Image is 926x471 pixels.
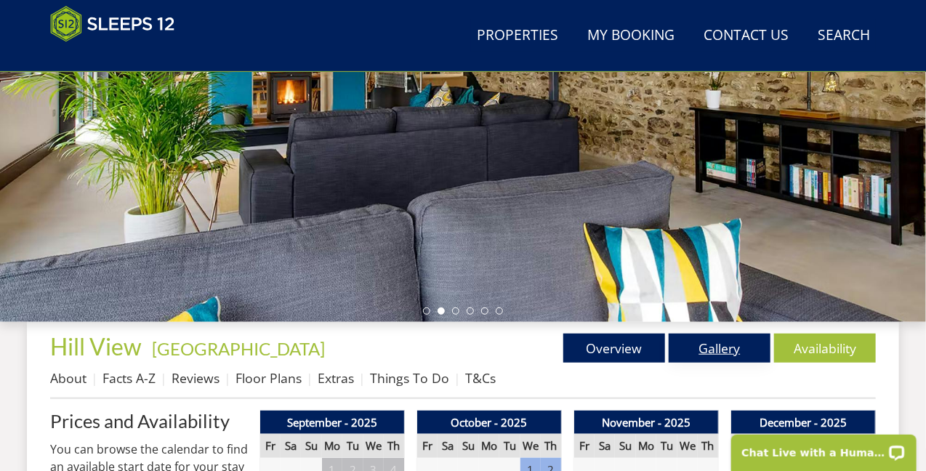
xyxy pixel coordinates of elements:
[342,434,363,458] th: Tu
[698,20,794,52] a: Contact Us
[146,338,325,359] span: -
[43,51,196,63] iframe: Customer reviews powered by Trustpilot
[615,434,635,458] th: Su
[731,411,876,435] th: December - 2025
[479,434,499,458] th: Mo
[318,369,354,387] a: Extras
[260,411,405,435] th: September - 2025
[458,434,478,458] th: Su
[50,332,142,361] span: Hill View
[677,434,698,458] th: We
[465,369,496,387] a: T&Cs
[541,434,561,458] th: Th
[774,334,876,363] a: Availability
[50,6,175,42] img: Sleeps 12
[438,434,458,458] th: Sa
[812,20,876,52] a: Search
[563,334,665,363] a: Overview
[698,434,718,458] th: Th
[417,434,438,458] th: Fr
[574,411,719,435] th: November - 2025
[363,434,384,458] th: We
[471,20,564,52] a: Properties
[574,434,595,458] th: Fr
[520,434,541,458] th: We
[722,425,926,471] iframe: LiveChat chat widget
[152,338,325,359] a: [GEOGRAPHIC_DATA]
[384,434,404,458] th: Th
[260,434,281,458] th: Fr
[235,369,302,387] a: Floor Plans
[50,369,86,387] a: About
[370,369,449,387] a: Things To Do
[636,434,656,458] th: Mo
[669,334,770,363] a: Gallery
[581,20,680,52] a: My Booking
[172,369,220,387] a: Reviews
[50,332,146,361] a: Hill View
[417,411,562,435] th: October - 2025
[595,434,615,458] th: Sa
[102,369,156,387] a: Facts A-Z
[281,434,301,458] th: Sa
[301,434,321,458] th: Su
[322,434,342,458] th: Mo
[656,434,677,458] th: Tu
[499,434,520,458] th: Tu
[50,411,248,431] a: Prices and Availability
